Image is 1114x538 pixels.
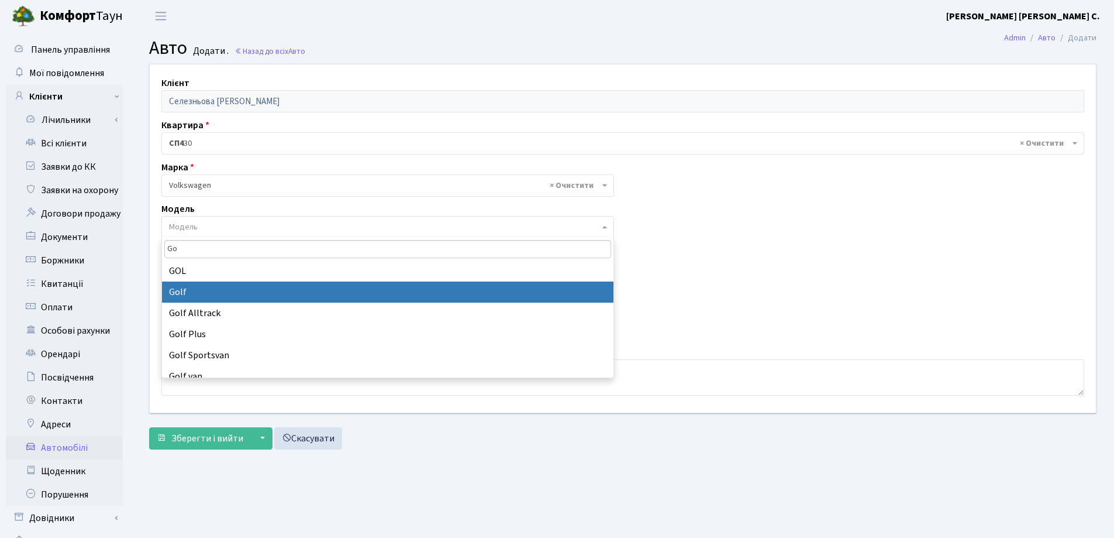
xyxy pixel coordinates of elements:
li: Golf [162,282,613,303]
nav: breadcrumb [987,26,1114,50]
b: Комфорт [40,6,96,25]
a: Квитанції [6,272,123,296]
span: Видалити всі елементи [1020,138,1064,149]
a: Оплати [6,296,123,319]
a: Довідники [6,506,123,530]
span: Панель управління [31,43,110,56]
a: Мої повідомлення [6,61,123,85]
span: Volkswagen [161,174,614,197]
a: Орендарі [6,342,123,366]
small: Додати . [191,46,229,57]
label: Марка [161,160,194,174]
span: Таун [40,6,123,26]
a: [PERSON_NAME] [PERSON_NAME] С. [946,9,1100,23]
a: Договори продажу [6,202,123,225]
a: Боржники [6,249,123,272]
span: Модель [169,221,198,233]
a: Посвідчення [6,366,123,389]
li: Golf Sportsvan [162,345,613,366]
a: Щоденник [6,460,123,483]
a: Документи [6,225,123,249]
a: Порушення [6,483,123,506]
span: <b>СП4</b>&nbsp;&nbsp;&nbsp;30 [169,138,1070,149]
li: GOL [162,261,613,282]
button: Зберегти і вийти [149,427,251,450]
b: СП4 [169,138,184,149]
a: Заявки на охорону [6,179,123,202]
a: Авто [1038,32,1056,44]
a: Лічильники [13,108,123,132]
span: Видалити всі елементи [550,180,594,191]
li: Golf van [162,366,613,387]
li: Додати [1056,32,1096,44]
a: Скасувати [274,427,342,450]
img: logo.png [12,5,35,28]
a: Всі клієнти [6,132,123,155]
span: Мої повідомлення [29,67,104,80]
span: Зберегти і вийти [171,432,243,445]
a: Назад до всіхАвто [234,46,305,57]
a: Панель управління [6,38,123,61]
a: Адреси [6,413,123,436]
span: Авто [288,46,305,57]
a: Особові рахунки [6,319,123,342]
span: <b>СП4</b>&nbsp;&nbsp;&nbsp;30 [161,132,1084,155]
a: Заявки до КК [6,155,123,179]
a: Автомобілі [6,436,123,460]
a: Контакти [6,389,123,413]
label: Клієнт [161,76,189,90]
li: Golf Plus [162,324,613,345]
a: Admin [1004,32,1026,44]
a: Клієнти [6,85,123,108]
label: Модель [161,202,195,216]
label: Квартира [161,118,209,132]
button: Переключити навігацію [146,6,175,26]
span: Volkswagen [169,180,599,191]
span: Авто [149,35,187,61]
b: [PERSON_NAME] [PERSON_NAME] С. [946,10,1100,23]
li: Golf Alltrack [162,303,613,324]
